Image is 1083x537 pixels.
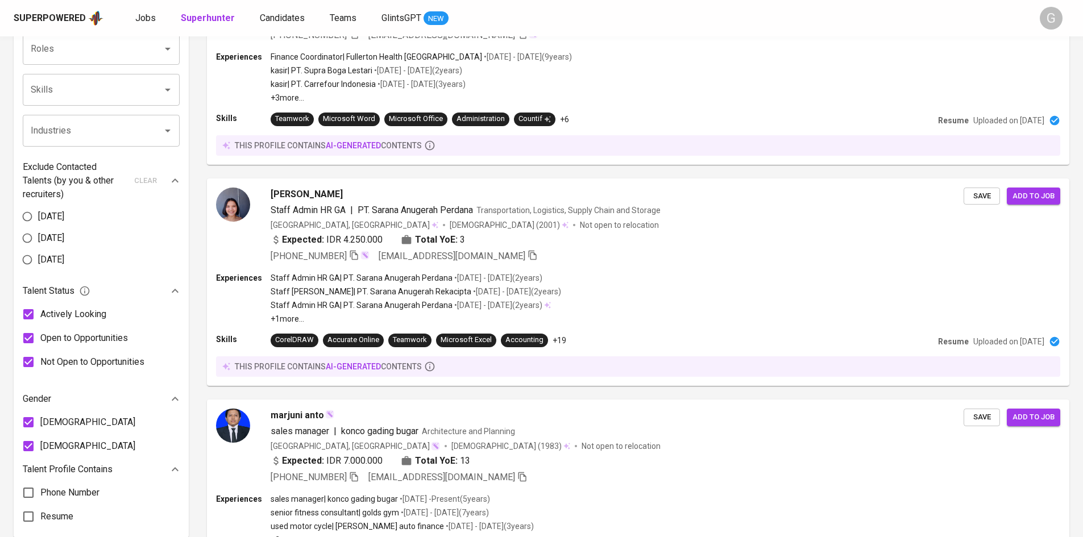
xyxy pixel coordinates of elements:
div: Microsoft Excel [441,335,492,345]
span: Not Open to Opportunities [40,355,144,369]
button: Open [160,82,176,98]
p: kasir | PT. Supra Boga Lestari [271,65,372,76]
b: Superhunter [181,13,235,23]
p: sales manager | konco gading bugar [271,493,398,505]
img: magic_wand.svg [325,410,334,419]
div: (2001) [450,219,569,231]
p: Staff Admin HR GA | PT. Sarana Anugerah Perdana [271,272,453,284]
span: konco gading bugar [341,426,418,436]
span: [EMAIL_ADDRESS][DOMAIN_NAME] [368,30,515,40]
span: [DEMOGRAPHIC_DATA] [40,439,135,453]
span: [DATE] [38,253,64,267]
div: Accounting [505,335,543,345]
span: marjuni anto [271,409,324,422]
span: [DATE] [38,231,64,245]
b: Total YoE: [415,233,458,247]
p: • [DATE] - [DATE] ( 3 years ) [444,521,534,532]
p: • [DATE] - [DATE] ( 3 years ) [376,78,466,90]
p: Experiences [216,51,271,63]
span: [PHONE_NUMBER] [271,251,347,261]
span: Candidates [260,13,305,23]
span: [EMAIL_ADDRESS][DOMAIN_NAME] [379,251,525,261]
span: [PHONE_NUMBER] [271,472,347,482]
button: Open [160,41,176,57]
p: Exclude Contacted Talents (by you & other recruiters) [23,160,127,201]
button: Open [160,123,176,139]
p: Gender [23,392,51,406]
span: 3 [460,233,465,247]
a: [PERSON_NAME]Staff Admin HR GA|PT. Sarana Anugerah PerdanaTransportation, Logistics, Supply Chain... [207,178,1069,386]
p: Finance Coordinator | Fullerton Health [GEOGRAPHIC_DATA] [271,51,482,63]
p: Not open to relocation [582,440,661,452]
p: • [DATE] - [DATE] ( 2 years ) [471,286,561,297]
img: magic_wand.svg [431,442,440,451]
span: GlintsGPT [381,13,421,23]
p: Staff [PERSON_NAME] | PT. Sarana Anugerah Rekacipta [271,286,471,297]
span: Architecture and Planning [422,427,515,436]
span: Phone Number [40,486,99,499]
div: IDR 4.250.000 [271,233,383,247]
div: Exclude Contacted Talents (by you & other recruiters)clear [23,160,180,201]
span: Add to job [1013,190,1055,203]
p: Uploaded on [DATE] [973,336,1044,347]
a: Superhunter [181,11,237,26]
span: Transportation, Logistics, Supply Chain and Storage [476,206,661,215]
a: Candidates [260,11,307,26]
p: +1 more ... [271,313,561,324]
div: Microsoft Word [323,114,375,124]
p: Skills [216,113,271,124]
span: PT. Sarana Anugerah Perdana [358,205,473,215]
img: magic_wand.svg [360,251,370,260]
p: • [DATE] - Present ( 5 years ) [398,493,490,505]
div: Gender [23,388,180,410]
p: kasir | PT. Carrefour Indonesia [271,78,376,90]
button: Save [964,409,1000,426]
span: Talent Status [23,284,90,298]
div: [GEOGRAPHIC_DATA], [GEOGRAPHIC_DATA] [271,219,438,231]
div: [GEOGRAPHIC_DATA], [GEOGRAPHIC_DATA] [271,440,440,452]
span: [PERSON_NAME] [271,188,343,201]
div: Teamwork [275,114,309,124]
span: [PHONE_NUMBER] [271,30,347,40]
p: this profile contains contents [235,361,422,372]
img: e9be3218b712a5cf872dccb78fd197aa.jpeg [216,188,250,222]
button: Save [964,188,1000,205]
span: Save [969,411,994,424]
span: sales manager [271,426,329,436]
span: Resume [40,510,73,523]
p: Talent Profile Contains [23,463,113,476]
span: Staff Admin HR GA [271,205,346,215]
div: Teamwork [393,335,427,345]
a: GlintsGPT NEW [381,11,449,26]
span: [EMAIL_ADDRESS][DOMAIN_NAME] [368,472,515,482]
p: • [DATE] - [DATE] ( 2 years ) [372,65,462,76]
div: Administration [457,114,505,124]
div: Accurate Online [327,335,379,345]
div: CorelDRAW [275,335,314,345]
span: 13 [460,454,470,468]
span: NEW [424,13,449,24]
p: Staff Admin HR GA | PT. Sarana Anugerah Perdana [271,299,453,311]
p: Resume [938,336,969,347]
button: Add to job [1007,188,1060,205]
span: [DEMOGRAPHIC_DATA] [450,219,536,231]
span: [DEMOGRAPHIC_DATA] [40,415,135,429]
span: Jobs [135,13,156,23]
p: +3 more ... [271,92,572,103]
button: Add to job [1007,409,1060,426]
span: AI-generated [326,141,381,150]
p: Not open to relocation [580,219,659,231]
b: Expected: [282,454,324,468]
p: used motor cycle | [PERSON_NAME] auto finance [271,521,444,532]
div: Countif [518,114,551,124]
span: AI-generated [326,362,381,371]
img: app logo [88,10,103,27]
p: Resume [938,115,969,126]
div: (1983) [451,440,570,452]
span: Add to job [1013,411,1055,424]
span: [DATE] [38,210,64,223]
p: Experiences [216,493,271,505]
p: Uploaded on [DATE] [973,115,1044,126]
div: Microsoft Office [389,114,443,124]
p: • [DATE] - [DATE] ( 2 years ) [453,272,542,284]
